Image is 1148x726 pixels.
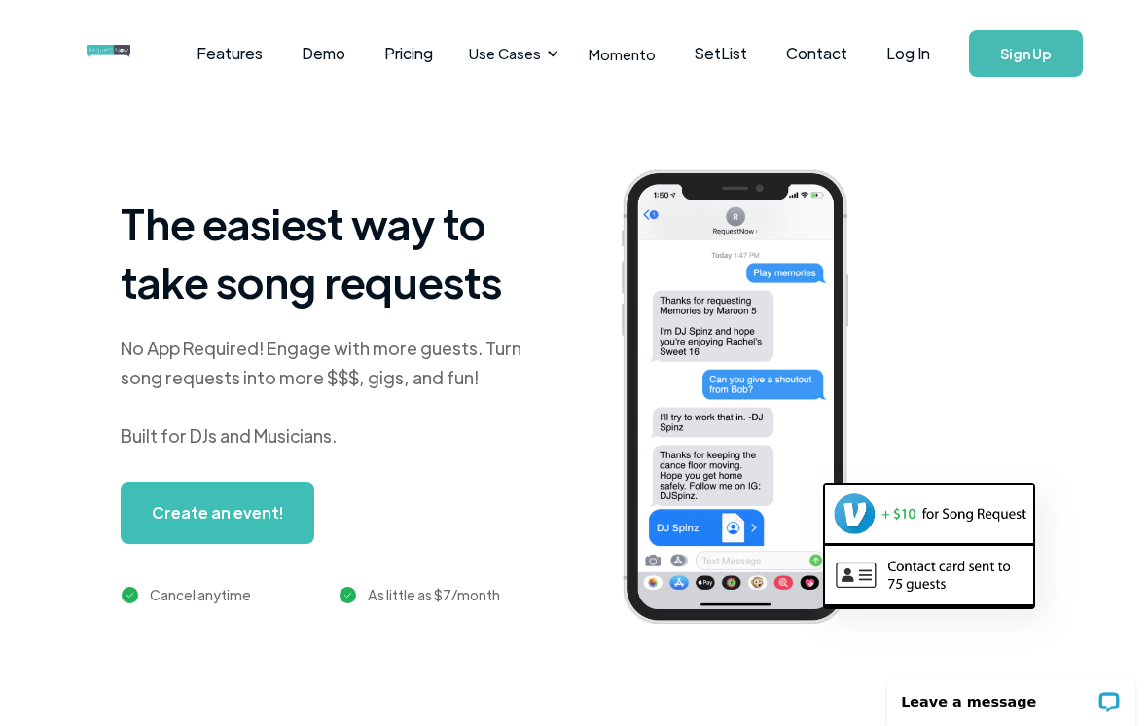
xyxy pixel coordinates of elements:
img: green checkmark [340,587,356,603]
iframe: LiveChat chat widget [875,665,1148,726]
a: Sign Up [969,30,1083,77]
a: Features [177,23,282,84]
div: As little as $7/month [368,583,500,606]
a: Contact [767,23,867,84]
div: No App Required! Engage with more guests. Turn song requests into more $$$, gigs, and fun! Built ... [121,334,547,451]
img: iphone screenshot [601,158,896,642]
div: Use Cases [457,23,564,84]
img: venmo screenshot [825,485,1033,543]
a: Pricing [365,23,452,84]
a: Momento [569,25,675,83]
img: contact card example [825,546,1033,604]
div: Cancel anytime [150,583,251,606]
img: requestnow logo [87,45,167,58]
a: Log In [867,19,950,88]
img: green checkmark [122,587,138,603]
a: SetList [675,23,767,84]
h1: The easiest way to take song requests [121,194,547,310]
a: home [87,34,128,73]
div: Use Cases [469,43,541,64]
a: Demo [282,23,365,84]
a: Create an event! [121,482,314,544]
